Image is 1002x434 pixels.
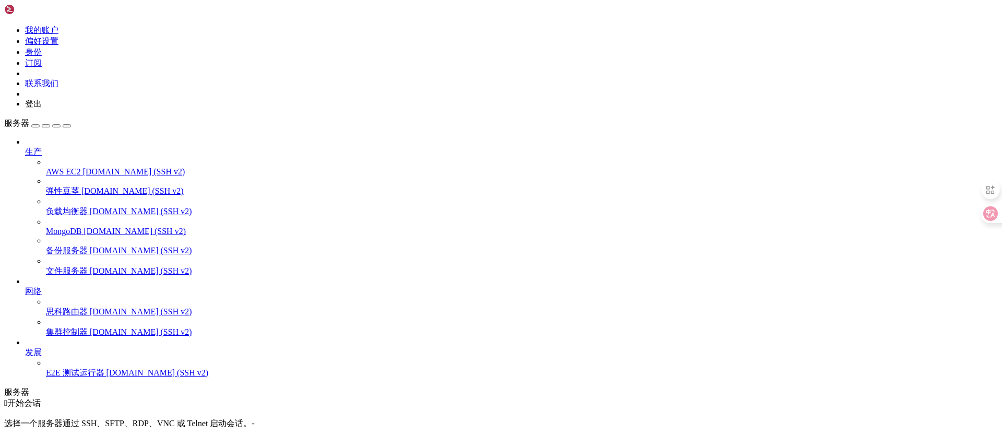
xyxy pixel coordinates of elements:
[46,327,88,336] font: 集群控制器
[25,277,998,338] li: 网络
[25,287,42,296] font: 网络
[25,147,42,156] font: 生产
[46,236,998,256] li: 备份服务器 [DOMAIN_NAME] (SSH v2)
[4,419,255,428] font: 选择一个服务器通过 SSH、SFTP、RDP、VNC 或 Telnet 启动会话。-
[46,245,998,256] a: 备份服务器 [DOMAIN_NAME] (SSH v2)
[25,99,42,108] font: 登出
[46,327,998,338] a: 集群控制器 [DOMAIN_NAME] (SSH v2)
[46,177,998,197] li: 弹性豆茎 [DOMAIN_NAME] (SSH v2)
[46,307,998,318] a: 思科路由器 [DOMAIN_NAME] (SSH v2)
[46,266,998,277] a: 文件服务器 [DOMAIN_NAME] (SSH v2)
[4,4,64,15] img: 壳牌
[25,348,42,357] font: 发展
[46,158,998,177] li: AWS EC2 [DOMAIN_NAME] (SSH v2)
[25,58,42,67] a: 订阅
[25,347,998,358] a: 发展
[46,167,998,177] a: AWS EC2 [DOMAIN_NAME] (SSH v2)
[46,206,998,217] a: 负载均衡器 [DOMAIN_NAME] (SSH v2)
[46,246,88,255] font: 备份服务器
[46,368,104,377] font: E2E 测试运行器
[4,388,29,396] font: 服务器
[25,286,998,297] a: 网络
[25,79,58,88] a: 联系我们
[46,207,88,216] font: 负载均衡器
[90,327,192,336] font: [DOMAIN_NAME] (SSH v2)
[46,197,998,217] li: 负载均衡器 [DOMAIN_NAME] (SSH v2)
[25,48,42,56] a: 身份
[90,207,192,216] font: [DOMAIN_NAME] (SSH v2)
[7,398,41,407] font: 开始会话
[90,266,192,275] font: [DOMAIN_NAME] (SSH v2)
[4,119,29,127] font: 服务器
[106,368,209,377] font: [DOMAIN_NAME] (SSH v2)
[46,227,998,236] a: MongoDB [DOMAIN_NAME] (SSH v2)
[46,297,998,318] li: 思科路由器 [DOMAIN_NAME] (SSH v2)
[90,307,192,316] font: [DOMAIN_NAME] (SSH v2)
[90,246,192,255] font: [DOMAIN_NAME] (SSH v2)
[25,338,998,379] li: 发展
[46,358,998,379] li: E2E 测试运行器 [DOMAIN_NAME] (SSH v2)
[4,119,71,127] a: 服务器
[46,217,998,236] li: MongoDB [DOMAIN_NAME] (SSH v2)
[81,186,184,195] font: [DOMAIN_NAME] (SSH v2)
[25,26,58,34] a: 我的账户
[46,186,79,195] font: 弹性豆茎
[25,147,998,158] a: 生产
[46,307,88,316] font: 思科路由器
[25,137,998,277] li: 生产
[4,398,7,407] font: 
[46,186,998,197] a: 弹性豆茎 [DOMAIN_NAME] (SSH v2)
[46,227,81,236] font: MongoDB
[83,227,186,236] font: [DOMAIN_NAME] (SSH v2)
[83,167,185,176] font: [DOMAIN_NAME] (SSH v2)
[46,256,998,277] li: 文件服务器 [DOMAIN_NAME] (SSH v2)
[25,37,58,45] a: 偏好设置
[46,266,88,275] font: 文件服务器
[46,318,998,338] li: 集群控制器 [DOMAIN_NAME] (SSH v2)
[46,167,81,176] font: AWS EC2
[46,368,998,379] a: E2E 测试运行器 [DOMAIN_NAME] (SSH v2)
